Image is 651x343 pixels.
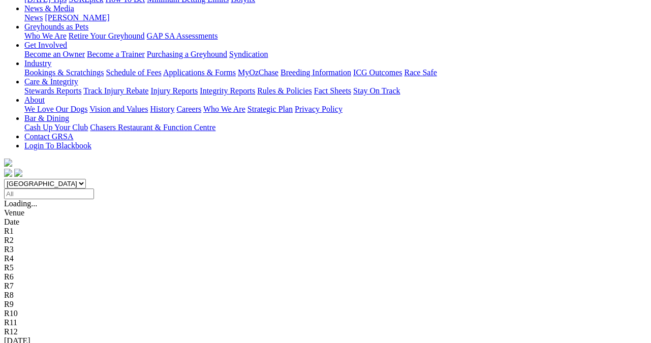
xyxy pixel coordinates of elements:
div: R4 [4,254,647,263]
a: Integrity Reports [200,86,255,95]
div: R9 [4,300,647,309]
a: Rules & Policies [257,86,312,95]
a: Greyhounds as Pets [24,22,88,31]
a: Get Involved [24,41,67,49]
a: Retire Your Greyhound [69,32,145,40]
a: [PERSON_NAME] [45,13,109,22]
a: Breeding Information [281,68,351,77]
a: Race Safe [404,68,437,77]
a: News & Media [24,4,74,13]
a: Become a Trainer [87,50,145,58]
a: Care & Integrity [24,77,78,86]
a: Bar & Dining [24,114,69,122]
a: Stay On Track [353,86,400,95]
div: Get Involved [24,50,647,59]
a: Applications & Forms [163,68,236,77]
div: R2 [4,236,647,245]
div: News & Media [24,13,647,22]
div: R10 [4,309,647,318]
div: Greyhounds as Pets [24,32,647,41]
div: Industry [24,68,647,77]
div: Date [4,217,647,227]
a: Privacy Policy [295,105,343,113]
a: Careers [176,105,201,113]
div: R11 [4,318,647,327]
div: R5 [4,263,647,272]
a: Industry [24,59,51,68]
div: Care & Integrity [24,86,647,96]
a: Chasers Restaurant & Function Centre [90,123,215,132]
a: Login To Blackbook [24,141,91,150]
img: facebook.svg [4,169,12,177]
a: Who We Are [203,105,245,113]
a: Strategic Plan [247,105,293,113]
a: GAP SA Assessments [147,32,218,40]
a: Injury Reports [150,86,198,95]
a: Contact GRSA [24,132,73,141]
div: R6 [4,272,647,282]
div: R3 [4,245,647,254]
a: Cash Up Your Club [24,123,88,132]
div: Venue [4,208,647,217]
a: Purchasing a Greyhound [147,50,227,58]
a: News [24,13,43,22]
a: Syndication [229,50,268,58]
div: About [24,105,647,114]
a: Track Injury Rebate [83,86,148,95]
div: Bar & Dining [24,123,647,132]
a: Schedule of Fees [106,68,161,77]
a: History [150,105,174,113]
a: About [24,96,45,104]
a: Stewards Reports [24,86,81,95]
span: Loading... [4,199,37,208]
a: Become an Owner [24,50,85,58]
a: Vision and Values [89,105,148,113]
div: R7 [4,282,647,291]
img: logo-grsa-white.png [4,159,12,167]
img: twitter.svg [14,169,22,177]
div: R12 [4,327,647,336]
a: MyOzChase [238,68,278,77]
a: Bookings & Scratchings [24,68,104,77]
a: Fact Sheets [314,86,351,95]
a: Who We Are [24,32,67,40]
a: ICG Outcomes [353,68,402,77]
div: R8 [4,291,647,300]
div: R1 [4,227,647,236]
input: Select date [4,189,94,199]
a: We Love Our Dogs [24,105,87,113]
